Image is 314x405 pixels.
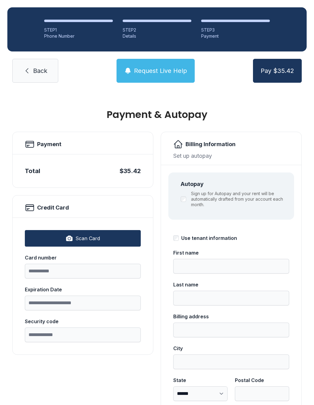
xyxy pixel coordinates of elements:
[25,296,141,310] input: Expiration Date
[134,66,187,75] span: Request Live Help
[181,180,287,188] div: Autopay
[235,386,289,401] input: Postal Code
[173,152,289,160] div: Set up autopay
[25,264,141,278] input: Card number
[25,286,141,293] div: Expiration Date
[186,140,235,149] h2: Billing Information
[191,191,287,207] label: Sign up for Autopay and your rent will be automatically drafted from your account each month.
[44,27,113,33] div: STEP 1
[173,354,289,369] input: City
[201,27,270,33] div: STEP 3
[173,281,289,288] div: Last name
[25,254,141,261] div: Card number
[173,386,228,401] select: State
[173,345,289,352] div: City
[173,323,289,337] input: Billing address
[120,167,141,175] div: $35.42
[235,377,289,384] div: Postal Code
[201,33,270,39] div: Payment
[123,27,191,33] div: STEP 2
[75,235,100,242] span: Scan Card
[44,33,113,39] div: Phone Number
[173,377,228,384] div: State
[37,140,61,149] h2: Payment
[261,66,294,75] span: Pay $35.42
[181,234,237,242] div: Use tenant information
[37,203,69,212] h2: Credit Card
[173,313,289,320] div: Billing address
[25,167,40,175] div: Total
[123,33,191,39] div: Details
[25,318,141,325] div: Security code
[173,249,289,256] div: First name
[33,66,47,75] span: Back
[12,110,302,119] h1: Payment & Autopay
[173,291,289,305] input: Last name
[25,327,141,342] input: Security code
[173,259,289,274] input: First name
